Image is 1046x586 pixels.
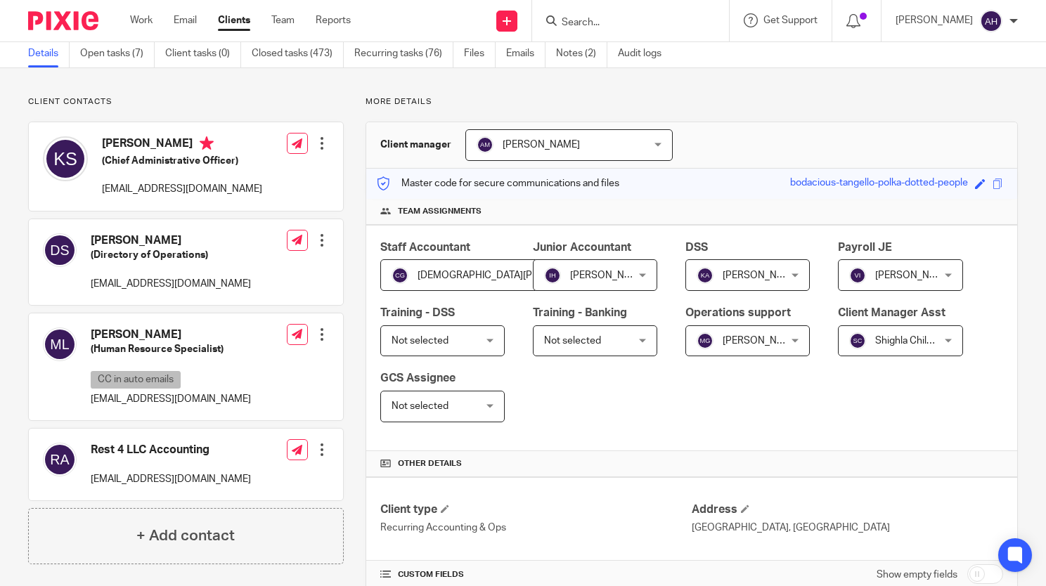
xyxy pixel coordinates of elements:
[380,242,470,253] span: Staff Accountant
[380,138,451,152] h3: Client manager
[91,472,251,486] p: [EMAIL_ADDRESS][DOMAIN_NAME]
[380,307,455,318] span: Training - DSS
[533,242,631,253] span: Junior Accountant
[838,242,892,253] span: Payroll JE
[354,40,453,67] a: Recurring tasks (76)
[849,332,866,349] img: svg%3E
[560,17,687,30] input: Search
[80,40,155,67] a: Open tasks (7)
[838,307,945,318] span: Client Manager Asst
[174,13,197,27] a: Email
[43,327,77,361] img: svg%3E
[392,336,448,346] span: Not selected
[380,569,692,580] h4: CUSTOM FIELDS
[398,458,462,469] span: Other details
[102,182,262,196] p: [EMAIL_ADDRESS][DOMAIN_NAME]
[91,277,251,291] p: [EMAIL_ADDRESS][DOMAIN_NAME]
[43,136,88,181] img: svg%3E
[618,40,672,67] a: Audit logs
[875,336,946,346] span: Shighla Childers
[896,13,973,27] p: [PERSON_NAME]
[91,443,251,457] h4: Rest 4 LLC Accounting
[252,40,344,67] a: Closed tasks (473)
[130,13,153,27] a: Work
[28,96,344,108] p: Client contacts
[692,502,1003,517] h4: Address
[723,271,800,280] span: [PERSON_NAME]
[165,40,241,67] a: Client tasks (0)
[875,271,953,280] span: [PERSON_NAME]
[790,176,968,192] div: bodacious-tangello-polka-dotted-people
[533,307,627,318] span: Training - Banking
[544,336,601,346] span: Not selected
[723,336,800,346] span: [PERSON_NAME]
[271,13,295,27] a: Team
[91,342,251,356] h5: (Human Resource Specialist)
[398,206,482,217] span: Team assignments
[136,525,235,547] h4: + Add contact
[763,15,818,25] span: Get Support
[377,176,619,190] p: Master code for secure communications and files
[692,521,1003,535] p: [GEOGRAPHIC_DATA], [GEOGRAPHIC_DATA]
[91,233,251,248] h4: [PERSON_NAME]
[506,40,545,67] a: Emails
[102,154,262,168] h5: (Chief Administrative Officer)
[392,401,448,411] span: Not selected
[392,267,408,284] img: svg%3E
[380,372,456,384] span: GCS Assignee
[503,140,580,150] span: [PERSON_NAME]
[556,40,607,67] a: Notes (2)
[91,327,251,342] h4: [PERSON_NAME]
[43,443,77,476] img: svg%3E
[980,10,1002,32] img: svg%3E
[685,307,791,318] span: Operations support
[366,96,1018,108] p: More details
[316,13,351,27] a: Reports
[849,267,866,284] img: svg%3E
[464,40,496,67] a: Files
[28,40,70,67] a: Details
[91,371,181,389] p: CC in auto emails
[697,267,714,284] img: svg%3E
[544,267,561,284] img: svg%3E
[28,11,98,30] img: Pixie
[91,392,251,406] p: [EMAIL_ADDRESS][DOMAIN_NAME]
[218,13,250,27] a: Clients
[200,136,214,150] i: Primary
[380,502,692,517] h4: Client type
[477,136,493,153] img: svg%3E
[697,332,714,349] img: svg%3E
[43,233,77,267] img: svg%3E
[91,248,251,262] h5: (Directory of Operations)
[418,271,600,280] span: [DEMOGRAPHIC_DATA][PERSON_NAME]
[380,521,692,535] p: Recurring Accounting & Ops
[877,568,957,582] label: Show empty fields
[570,271,647,280] span: [PERSON_NAME]
[685,242,708,253] span: DSS
[102,136,262,154] h4: [PERSON_NAME]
